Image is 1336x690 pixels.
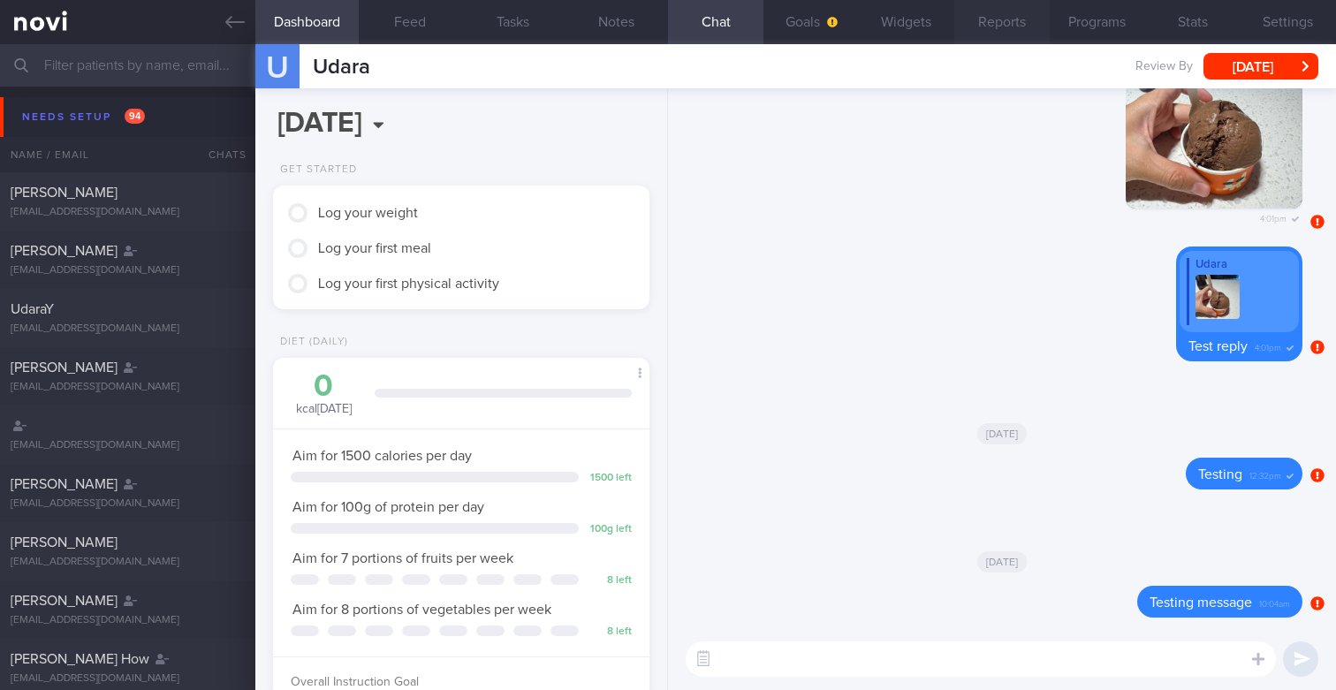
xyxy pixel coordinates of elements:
[292,603,551,617] span: Aim for 8 portions of vegetables per week
[1249,466,1281,482] span: 12:32pm
[11,322,245,336] div: [EMAIL_ADDRESS][DOMAIN_NAME]
[11,614,245,627] div: [EMAIL_ADDRESS][DOMAIN_NAME]
[11,186,118,200] span: [PERSON_NAME]
[291,371,357,418] div: kcal [DATE]
[313,57,370,78] span: Udara
[11,535,118,550] span: [PERSON_NAME]
[588,523,632,536] div: 100 g left
[11,497,245,511] div: [EMAIL_ADDRESS][DOMAIN_NAME]
[273,336,348,349] div: Diet (Daily)
[11,360,118,375] span: [PERSON_NAME]
[1126,32,1302,209] img: Photo by Udara
[125,109,145,124] span: 94
[1187,258,1292,272] div: Udara
[1135,59,1193,75] span: Review By
[244,34,310,102] div: U
[11,244,118,258] span: [PERSON_NAME]
[977,423,1028,444] span: [DATE]
[292,551,513,565] span: Aim for 7 portions of fruits per week
[1203,53,1318,80] button: [DATE]
[1259,594,1290,610] span: 10:04am
[292,449,472,463] span: Aim for 1500 calories per day
[11,439,245,452] div: [EMAIL_ADDRESS][DOMAIN_NAME]
[11,264,245,277] div: [EMAIL_ADDRESS][DOMAIN_NAME]
[1198,467,1242,481] span: Testing
[11,206,245,219] div: [EMAIL_ADDRESS][DOMAIN_NAME]
[11,302,54,316] span: UdaraY
[273,163,357,177] div: Get Started
[11,594,118,608] span: [PERSON_NAME]
[185,137,255,172] div: Chats
[292,500,484,514] span: Aim for 100g of protein per day
[18,105,149,129] div: Needs setup
[1196,275,1240,319] img: Replying to photo by Udara
[11,477,118,491] span: [PERSON_NAME]
[1260,209,1287,225] span: 4:01pm
[588,472,632,485] div: 1500 left
[11,652,149,666] span: [PERSON_NAME] How
[588,574,632,588] div: 8 left
[1150,595,1252,610] span: Testing message
[11,672,245,686] div: [EMAIL_ADDRESS][DOMAIN_NAME]
[11,556,245,569] div: [EMAIL_ADDRESS][DOMAIN_NAME]
[1188,339,1248,353] span: Test reply
[977,551,1028,572] span: [DATE]
[291,371,357,402] div: 0
[1255,337,1281,354] span: 4:01pm
[11,381,245,394] div: [EMAIL_ADDRESS][DOMAIN_NAME]
[588,626,632,639] div: 8 left
[291,676,419,688] span: Overall Instruction Goal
